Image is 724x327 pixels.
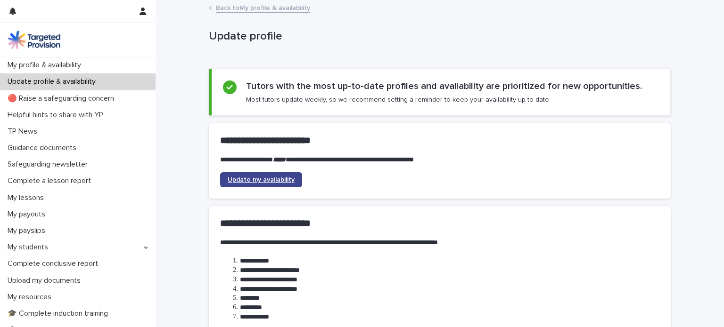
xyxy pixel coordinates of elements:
[246,96,551,104] p: Most tutors update weekly, so we recommend setting a reminder to keep your availability up-to-date.
[8,31,60,49] img: M5nRWzHhSzIhMunXDL62
[4,176,99,185] p: Complete a lesson report
[4,77,103,86] p: Update profile & availability
[4,210,53,219] p: My payouts
[4,309,115,318] p: 🎓 Complete induction training
[4,144,84,152] p: Guidance documents
[4,243,56,252] p: My students
[216,2,310,13] a: Back toMy profile & availability
[4,293,59,302] p: My resources
[4,160,95,169] p: Safeguarding newsletter
[4,94,122,103] p: 🔴 Raise a safeguarding concern
[209,30,667,43] p: Update profile
[4,226,53,235] p: My payslips
[4,61,89,70] p: My profile & availability
[228,176,295,183] span: Update my availability
[4,193,51,202] p: My lessons
[246,80,642,92] h2: Tutors with the most up-to-date profiles and availability are prioritized for new opportunities.
[4,127,45,136] p: TP News
[220,172,302,187] a: Update my availability
[4,111,111,120] p: Helpful hints to share with YP
[4,276,88,285] p: Upload my documents
[4,259,106,268] p: Complete conclusive report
